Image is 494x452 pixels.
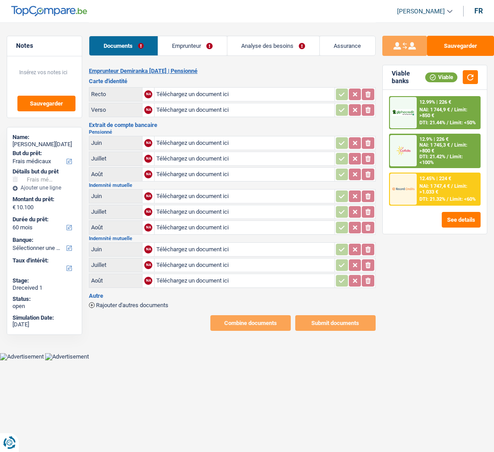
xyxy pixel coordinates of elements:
[13,237,75,244] label: Banque:
[144,224,152,232] div: NA
[91,208,140,215] div: Juillet
[419,142,467,154] span: Limit: >800 €
[13,321,76,328] div: [DATE]
[91,277,140,284] div: Août
[89,36,158,55] a: Documents
[419,183,467,195] span: Limit: >1.033 €
[419,136,448,142] div: 12.9% | 226 €
[451,183,453,189] span: /
[419,142,450,148] span: NAI: 1 745,3 €
[144,155,152,163] div: NA
[91,224,140,231] div: Août
[392,70,425,85] div: Viable banks
[91,91,140,97] div: Recto
[447,196,448,202] span: /
[419,183,450,189] span: NAI: 1 747,4 €
[91,193,140,199] div: Juin
[390,4,452,19] a: [PERSON_NAME]
[13,303,76,310] div: open
[13,314,76,321] div: Simulation Date:
[425,72,457,82] div: Viable
[13,296,76,303] div: Status:
[13,141,76,148] div: [PERSON_NAME][DATE]
[158,36,227,55] a: Emprunteur
[91,106,140,113] div: Verso
[392,109,414,116] img: AlphaCredit
[419,120,445,126] span: DTI: 21.44%
[427,36,494,56] button: Sauvegarder
[89,78,375,84] h3: Carte d'identité
[13,134,76,141] div: Name:
[89,68,375,75] h2: Emprunteur Demiranka [DATE] | Pensionné
[442,212,481,228] button: See details
[91,139,140,146] div: Juin
[419,154,445,160] span: DTI: 21.42%
[419,176,451,182] div: 12.45% | 224 €
[144,277,152,285] div: NA
[13,196,75,203] label: Montant du prêt:
[474,7,483,15] div: fr
[91,246,140,253] div: Juin
[91,171,140,177] div: Août
[397,8,445,15] span: [PERSON_NAME]
[144,170,152,178] div: NA
[91,155,140,162] div: Juillet
[144,261,152,269] div: NA
[144,192,152,200] div: NA
[89,236,375,241] h2: Indemnité mutuelle
[450,196,476,202] span: Limit: <60%
[13,257,75,264] label: Taux d'intérêt:
[419,99,451,105] div: 12.99% | 226 €
[89,183,375,188] h2: Indemnité mutuelle
[96,302,168,308] span: Rajouter d'autres documents
[144,245,152,253] div: NA
[89,130,375,135] h2: Pensionné
[30,101,63,106] span: Sauvegarder
[11,6,87,17] img: TopCompare Logo
[17,96,75,111] button: Sauvegarder
[419,107,450,113] span: NAI: 1 744,9 €
[13,150,75,157] label: But du prêt:
[13,216,75,223] label: Durée du prêt:
[13,168,76,175] div: Détails but du prêt
[450,120,476,126] span: Limit: <50%
[13,277,76,284] div: Stage:
[419,196,445,202] span: DTI: 21.32%
[227,36,319,55] a: Analyse des besoins
[295,315,376,331] button: Submit documents
[91,262,140,268] div: Juillet
[144,106,152,114] div: NA
[89,122,375,128] h3: Extrait de compte bancaire
[419,154,463,165] span: Limit: <100%
[320,36,375,55] a: Assurance
[144,90,152,98] div: NA
[89,293,375,299] h3: Autre
[451,107,453,113] span: /
[392,183,414,194] img: Record Credits
[447,154,448,160] span: /
[447,120,448,126] span: /
[13,284,76,291] div: Dreceived 1
[16,42,73,50] h5: Notes
[210,315,291,331] button: Combine documents
[392,145,414,156] img: Cofidis
[13,185,76,191] div: Ajouter une ligne
[144,208,152,216] div: NA
[144,139,152,147] div: NA
[13,204,16,211] span: €
[451,142,453,148] span: /
[419,107,467,118] span: Limit: >850 €
[89,302,168,308] button: Rajouter d'autres documents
